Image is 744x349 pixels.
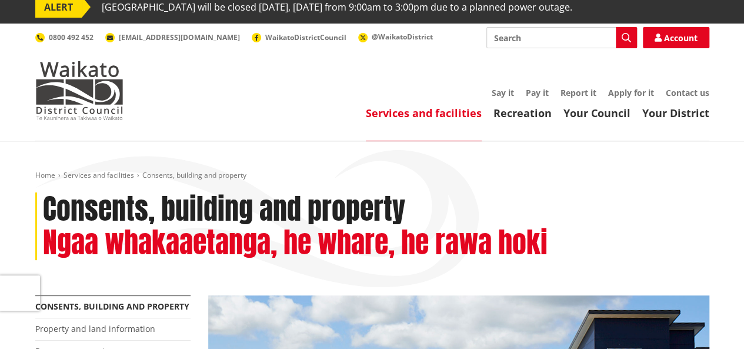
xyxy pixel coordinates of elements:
[35,323,155,334] a: Property and land information
[666,87,709,98] a: Contact us
[643,27,709,48] a: Account
[265,32,346,42] span: WaikatoDistrictCouncil
[493,106,552,120] a: Recreation
[608,87,654,98] a: Apply for it
[358,32,433,42] a: @WaikatoDistrict
[372,32,433,42] span: @WaikatoDistrict
[690,300,732,342] iframe: Messenger Launcher
[642,106,709,120] a: Your District
[252,32,346,42] a: WaikatoDistrictCouncil
[35,301,189,312] a: Consents, building and property
[43,192,405,227] h1: Consents, building and property
[486,27,637,48] input: Search input
[35,171,709,181] nav: breadcrumb
[35,61,124,120] img: Waikato District Council - Te Kaunihera aa Takiwaa o Waikato
[492,87,514,98] a: Say it
[105,32,240,42] a: [EMAIL_ADDRESS][DOMAIN_NAME]
[366,106,482,120] a: Services and facilities
[563,106,630,120] a: Your Council
[119,32,240,42] span: [EMAIL_ADDRESS][DOMAIN_NAME]
[43,226,548,260] h2: Ngaa whakaaetanga, he whare, he rawa hoki
[142,170,246,180] span: Consents, building and property
[64,170,134,180] a: Services and facilities
[35,32,94,42] a: 0800 492 452
[560,87,596,98] a: Report it
[49,32,94,42] span: 0800 492 452
[35,170,55,180] a: Home
[526,87,549,98] a: Pay it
